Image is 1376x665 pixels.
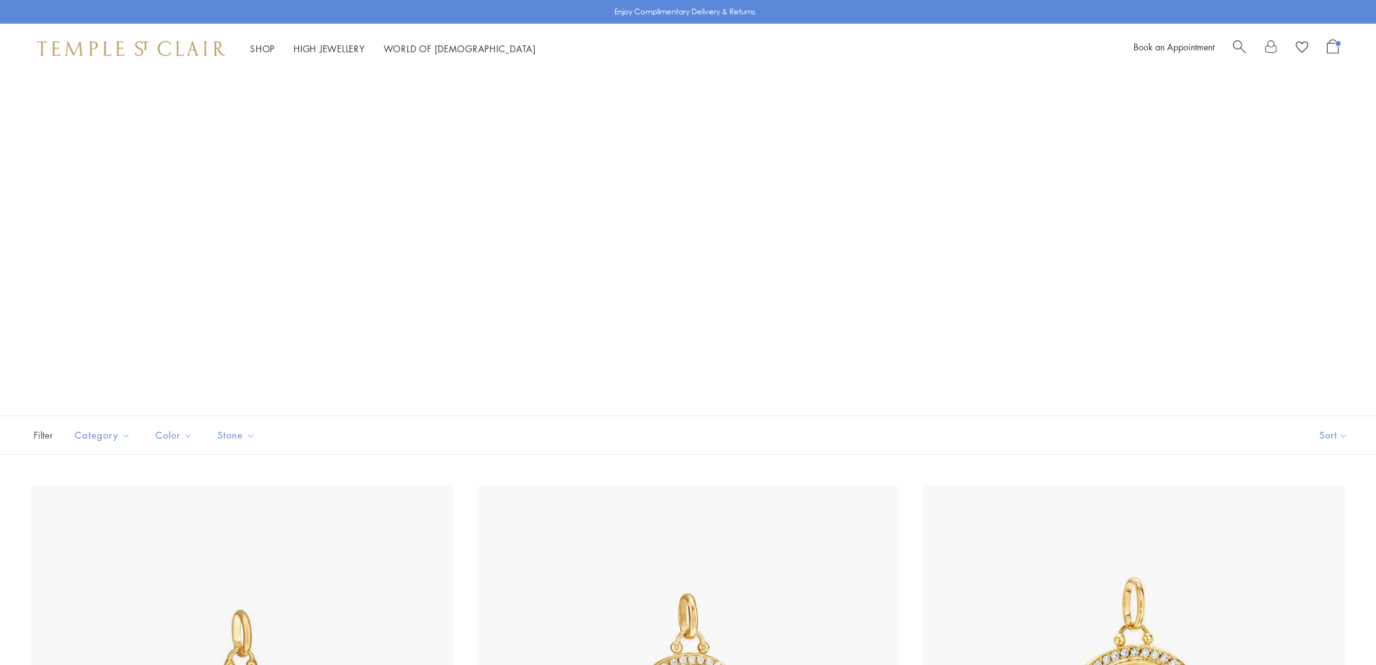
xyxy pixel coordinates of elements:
a: Book an Appointment [1134,40,1214,53]
span: Stone [211,427,265,443]
span: Color [149,427,202,443]
a: High JewelleryHigh Jewellery [293,42,365,55]
nav: Main navigation [250,41,536,57]
button: Stone [208,421,265,449]
a: ShopShop [250,42,275,55]
a: Search [1233,39,1246,58]
img: Temple St. Clair [37,41,225,56]
button: Show sort by [1291,416,1376,454]
span: Category [68,427,140,443]
a: World of [DEMOGRAPHIC_DATA]World of [DEMOGRAPHIC_DATA] [384,42,536,55]
p: Enjoy Complimentary Delivery & Returns [614,6,755,18]
a: Open Shopping Bag [1327,39,1339,58]
button: Color [146,421,202,449]
a: View Wishlist [1296,39,1308,58]
button: Category [65,421,140,449]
